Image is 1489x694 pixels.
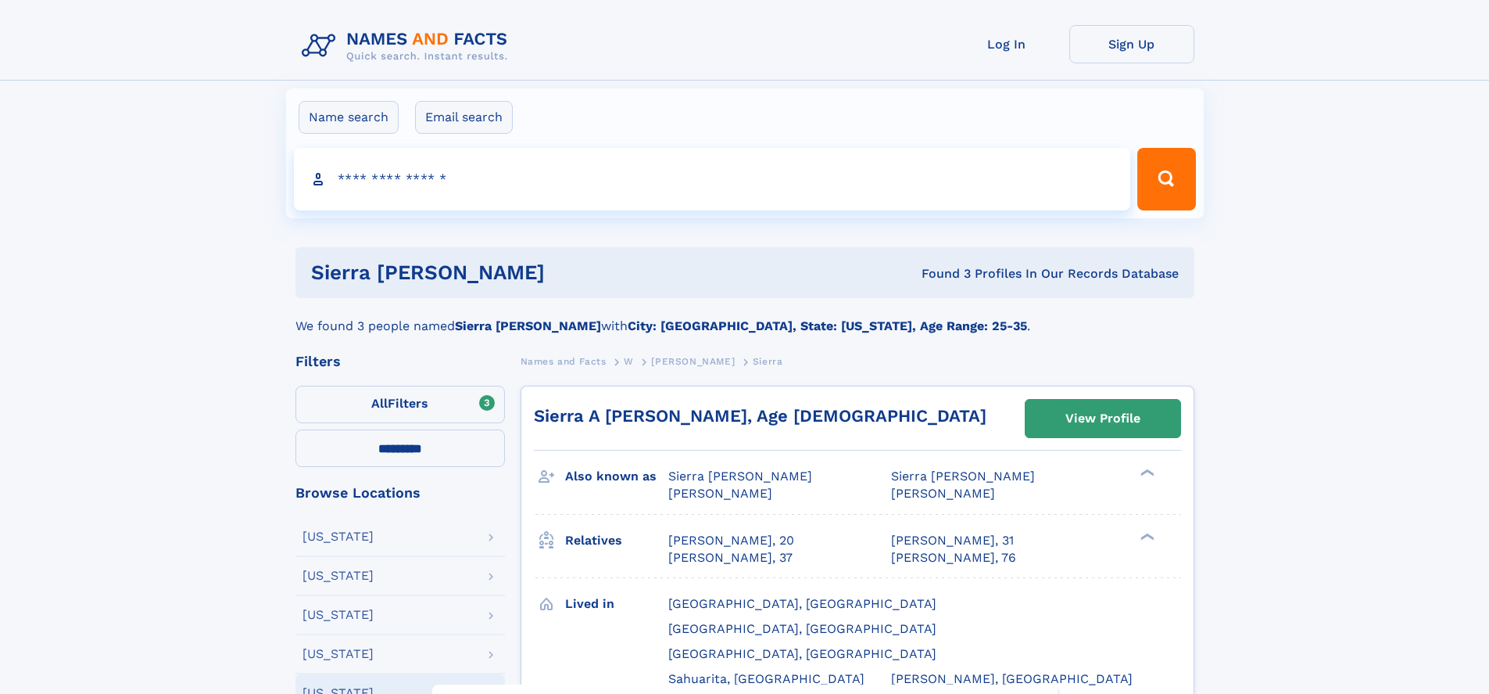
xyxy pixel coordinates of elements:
input: search input [294,148,1131,210]
span: Sierra [PERSON_NAME] [891,469,1035,484]
a: W [624,351,634,371]
div: ❯ [1136,531,1155,541]
span: [PERSON_NAME], [GEOGRAPHIC_DATA] [891,671,1133,686]
span: Sierra [PERSON_NAME] [668,469,812,484]
div: Found 3 Profiles In Our Records Database [733,265,1179,282]
div: [US_STATE] [302,570,374,582]
label: Email search [415,101,513,134]
a: [PERSON_NAME], 31 [891,532,1014,549]
h1: Sierra [PERSON_NAME] [311,263,733,282]
a: [PERSON_NAME], 76 [891,549,1016,566]
span: [PERSON_NAME] [891,486,995,501]
div: Browse Locations [295,486,505,500]
span: [GEOGRAPHIC_DATA], [GEOGRAPHIC_DATA] [668,596,936,611]
div: ❯ [1136,468,1155,478]
h3: Lived in [565,591,668,617]
a: Log In [944,25,1069,63]
a: [PERSON_NAME] [651,351,735,371]
span: Sierra [753,356,783,367]
label: Filters [295,386,505,423]
a: [PERSON_NAME], 37 [668,549,793,566]
span: [GEOGRAPHIC_DATA], [GEOGRAPHIC_DATA] [668,621,936,636]
a: [PERSON_NAME], 20 [668,532,794,549]
div: [US_STATE] [302,530,374,543]
label: Name search [299,101,399,134]
a: View Profile [1025,400,1180,437]
b: Sierra [PERSON_NAME] [455,318,601,333]
a: Sign Up [1069,25,1194,63]
a: Names and Facts [521,351,607,371]
div: Filters [295,354,505,369]
div: [US_STATE] [302,609,374,621]
span: [PERSON_NAME] [668,486,772,501]
span: [PERSON_NAME] [651,356,735,367]
a: Sierra A [PERSON_NAME], Age [DEMOGRAPHIC_DATA] [534,406,986,426]
span: Sahuarita, [GEOGRAPHIC_DATA] [668,671,864,686]
img: Logo Names and Facts [295,25,521,67]
div: We found 3 people named with . [295,298,1194,336]
div: View Profile [1065,401,1140,437]
span: W [624,356,634,367]
span: All [371,396,388,411]
b: City: [GEOGRAPHIC_DATA], State: [US_STATE], Age Range: 25-35 [628,318,1027,333]
h3: Also known as [565,463,668,490]
span: [GEOGRAPHIC_DATA], [GEOGRAPHIC_DATA] [668,646,936,661]
h3: Relatives [565,527,668,554]
button: Search Button [1137,148,1195,210]
div: [US_STATE] [302,648,374,660]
